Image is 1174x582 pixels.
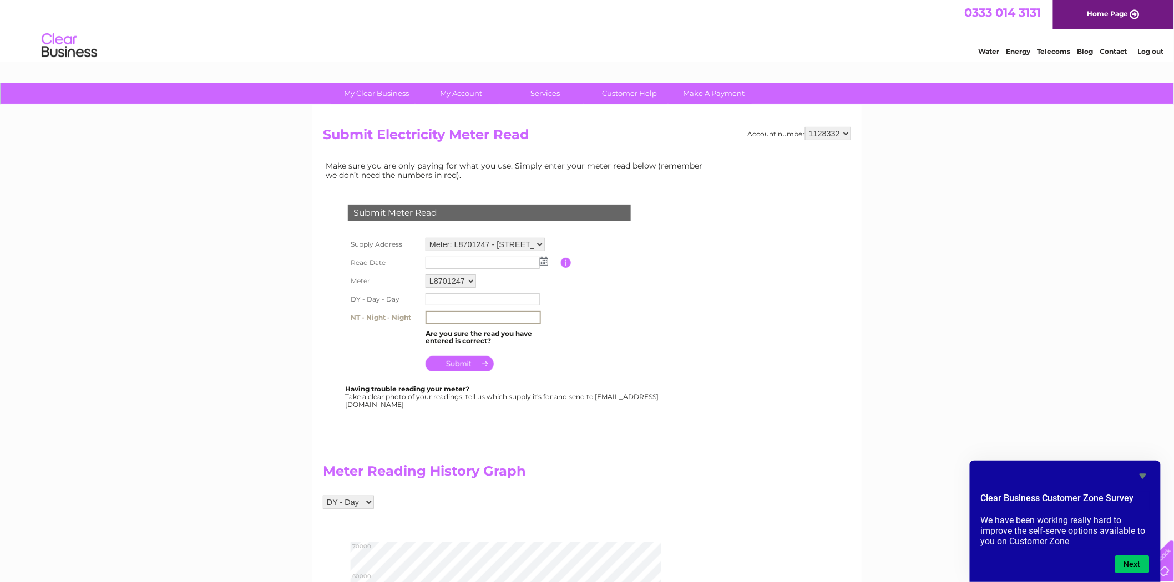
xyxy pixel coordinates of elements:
b: Having trouble reading your meter? [345,385,469,393]
a: Make A Payment [669,83,760,104]
a: My Clear Business [331,83,423,104]
a: Contact [1100,47,1127,55]
h2: Meter Reading History Graph [323,463,711,484]
th: NT - Night - Night [345,308,423,327]
div: Clear Business Customer Zone Survey [981,469,1150,573]
a: Telecoms [1038,47,1071,55]
a: Customer Help [584,83,676,104]
div: Clear Business is a trading name of Verastar Limited (registered in [GEOGRAPHIC_DATA] No. 3667643... [326,6,850,54]
input: Information [561,258,571,268]
a: Water [979,47,1000,55]
div: Take a clear photo of your readings, tell us which supply it's for and send to [EMAIL_ADDRESS][DO... [345,385,660,408]
div: Account number [747,127,851,140]
button: Next question [1115,555,1150,573]
h2: Clear Business Customer Zone Survey [981,492,1150,510]
td: Make sure you are only paying for what you use. Simply enter your meter read below (remember we d... [323,159,711,182]
th: Read Date [345,254,423,272]
a: Blog [1077,47,1094,55]
th: Meter [345,272,423,290]
p: We have been working really hard to improve the self-serve options available to you on Customer Zone [981,515,1150,547]
a: Services [500,83,591,104]
img: ... [540,257,548,266]
a: Energy [1006,47,1031,55]
a: My Account [416,83,507,104]
th: Supply Address [345,235,423,254]
th: DY - Day - Day [345,290,423,308]
div: Submit Meter Read [348,205,631,221]
a: Log out [1137,47,1163,55]
a: 0333 014 3131 [965,6,1041,19]
button: Hide survey [1136,469,1150,483]
td: Are you sure the read you have entered is correct? [423,327,561,348]
input: Submit [426,356,494,371]
img: logo.png [41,29,98,63]
h2: Submit Electricity Meter Read [323,127,851,148]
